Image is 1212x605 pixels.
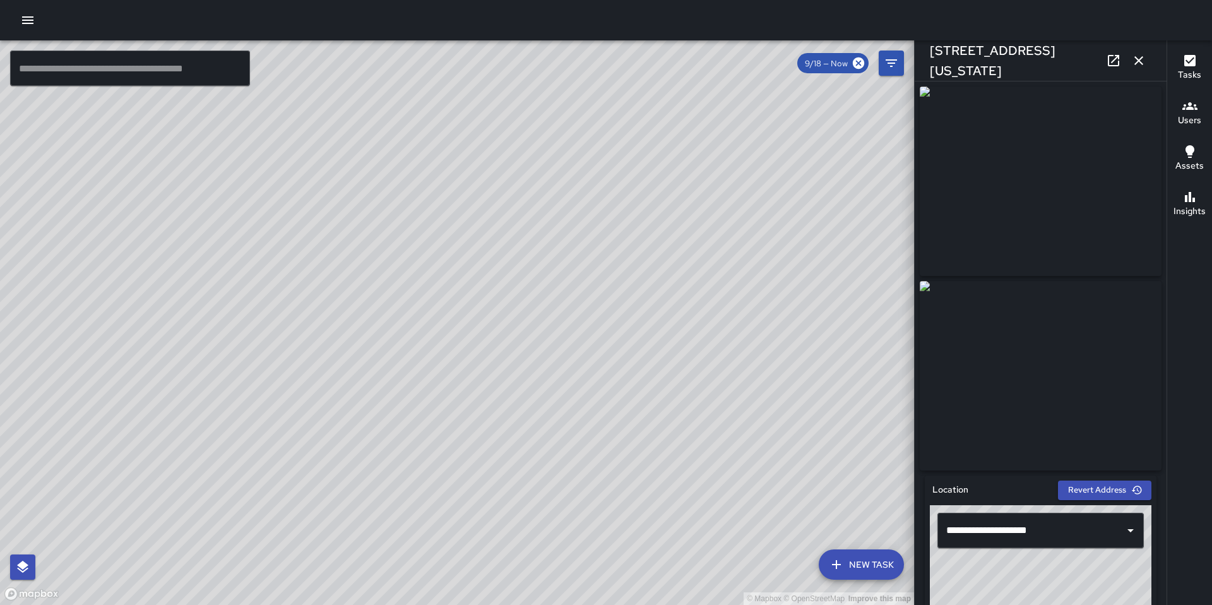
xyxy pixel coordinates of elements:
[1173,205,1206,219] h6: Insights
[930,40,1101,81] h6: [STREET_ADDRESS][US_STATE]
[1167,91,1212,136] button: Users
[932,483,968,497] h6: Location
[1167,182,1212,227] button: Insights
[1167,136,1212,182] button: Assets
[797,53,869,73] div: 9/18 — Now
[920,281,1161,470] img: request_images%2F8cd2bc80-94c3-11f0-bf9b-b3e5a13ca80a
[879,51,904,76] button: Filters
[1058,481,1151,500] button: Revert Address
[1178,114,1201,128] h6: Users
[1178,68,1201,82] h6: Tasks
[920,87,1161,276] img: request_images%2F8a2b6a40-94c3-11f0-bf9b-b3e5a13ca80a
[1122,522,1139,539] button: Open
[1175,159,1204,173] h6: Assets
[797,58,855,69] span: 9/18 — Now
[819,549,904,580] button: New Task
[1167,45,1212,91] button: Tasks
